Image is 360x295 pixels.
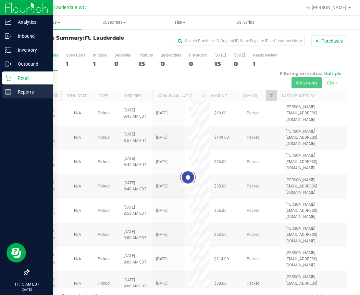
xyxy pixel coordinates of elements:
[147,16,213,29] a: Tills
[11,46,50,54] p: Inventory
[11,74,50,82] p: Retail
[47,5,86,10] span: Ft. Lauderdale WC
[311,35,347,46] button: All Purchases
[213,16,279,29] a: Deliveries
[11,88,50,96] p: Reports
[5,47,11,53] inline-svg: Inventory
[147,19,213,25] span: Tills
[11,18,50,26] p: Analytics
[29,35,135,46] h3: Purchase Summary:
[5,75,11,81] inline-svg: Retail
[3,281,50,287] p: 11:15 AM EDT
[175,36,305,46] input: Search Purchase ID, Original ID, State Registry ID or Customer Name...
[5,33,11,39] inline-svg: Inbound
[228,19,263,25] span: Deliveries
[6,243,26,263] iframe: Resource center
[11,32,50,40] p: Inbound
[5,89,11,95] inline-svg: Reports
[82,19,147,25] span: Customers
[3,287,50,292] p: [DATE]
[81,16,147,29] a: Customers
[11,60,50,68] p: Outbound
[305,5,348,10] span: Hi, [PERSON_NAME]!
[5,19,11,25] inline-svg: Analytics
[5,61,11,67] inline-svg: Outbound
